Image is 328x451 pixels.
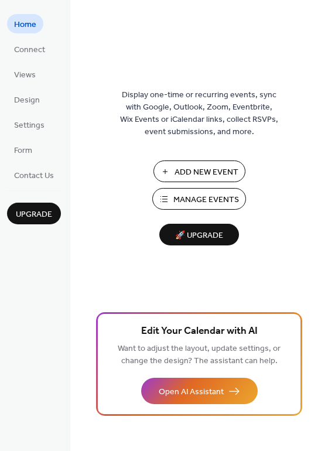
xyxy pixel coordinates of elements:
[118,341,281,369] span: Want to adjust the layout, update settings, or change the design? The assistant can help.
[153,160,245,182] button: Add New Event
[14,145,32,157] span: Form
[14,170,54,182] span: Contact Us
[14,44,45,56] span: Connect
[7,14,43,33] a: Home
[166,228,232,244] span: 🚀 Upgrade
[14,19,36,31] span: Home
[152,188,246,210] button: Manage Events
[175,166,238,179] span: Add New Event
[120,89,278,138] span: Display one-time or recurring events, sync with Google, Outlook, Zoom, Eventbrite, Wix Events or ...
[141,323,258,340] span: Edit Your Calendar with AI
[14,69,36,81] span: Views
[141,378,258,404] button: Open AI Assistant
[7,115,52,134] a: Settings
[159,224,239,245] button: 🚀 Upgrade
[7,165,61,184] a: Contact Us
[7,39,52,59] a: Connect
[7,64,43,84] a: Views
[159,386,224,398] span: Open AI Assistant
[173,194,239,206] span: Manage Events
[7,203,61,224] button: Upgrade
[14,94,40,107] span: Design
[14,119,45,132] span: Settings
[7,140,39,159] a: Form
[16,209,52,221] span: Upgrade
[7,90,47,109] a: Design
